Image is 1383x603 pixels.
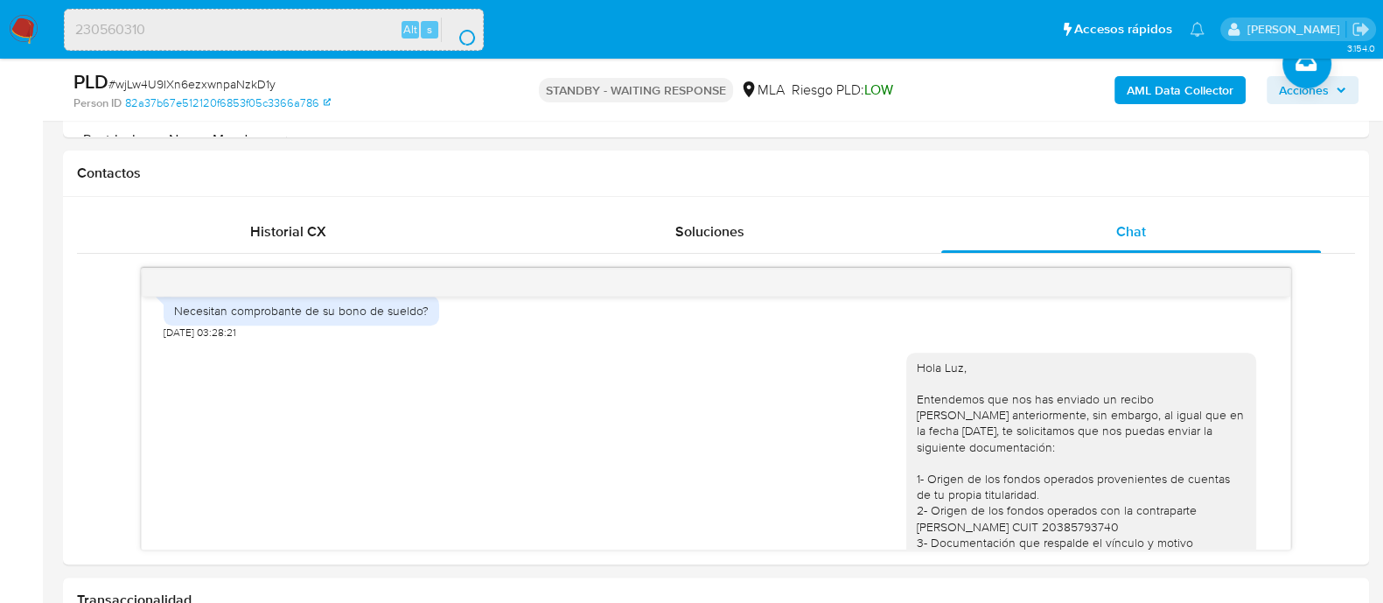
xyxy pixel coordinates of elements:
div: Necesitan comprobante de su bono de sueldo? [174,303,429,319]
a: 82a37b67e512120f6853f05c3366a786 [125,95,331,111]
button: Acciones [1267,76,1359,104]
span: [DATE] 03:28:21 [164,326,236,340]
button: search-icon [441,18,477,42]
input: Buscar usuario o caso... [65,18,483,41]
p: martin.degiuli@mercadolibre.com [1247,21,1345,38]
span: 3.154.0 [1346,41,1374,55]
span: Chat [1116,221,1146,242]
p: STANDBY - WAITING RESPONSE [539,78,733,102]
span: Accesos rápidos [1074,20,1172,39]
span: Historial CX [250,221,326,242]
span: Riesgo PLD: [792,81,893,100]
span: s [427,21,432,38]
a: Salir [1352,20,1370,39]
b: Person ID [73,95,122,111]
a: Notificaciones [1190,22,1205,37]
span: Alt [403,21,417,38]
span: LOW [864,80,893,100]
b: AML Data Collector [1127,76,1233,104]
button: AML Data Collector [1114,76,1246,104]
span: # wjLw4U9IXn6ezxwnpaNzkD1y [108,75,276,93]
span: Acciones [1279,76,1329,104]
div: MLA [740,81,785,100]
span: Soluciones [675,221,744,242]
b: PLD [73,67,108,95]
h1: Contactos [77,165,1355,182]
